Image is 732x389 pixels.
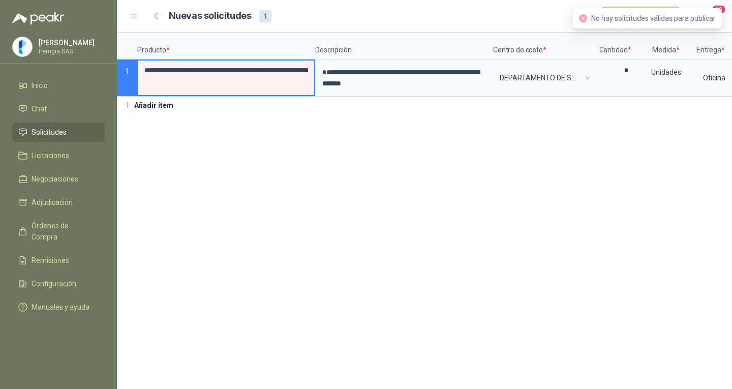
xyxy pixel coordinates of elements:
a: Negociaciones [12,169,105,189]
p: [PERSON_NAME] [39,39,102,46]
p: Producto [137,33,315,59]
button: Publicar solicitudes [601,7,681,26]
p: Medida [635,33,696,59]
button: Añadir ítem [117,97,179,114]
a: Remisiones [12,251,105,270]
span: Adjudicación [32,197,73,208]
a: Solicitudes [12,123,105,142]
span: No hay solicitudes válidas para publicar [591,14,716,22]
span: Chat [32,103,47,114]
a: Licitaciones [12,146,105,165]
a: Inicio [12,76,105,95]
a: Órdenes de Compra [12,216,105,247]
span: Solicitudes [32,127,67,138]
span: Licitaciones [32,150,69,161]
span: Inicio [32,80,48,91]
p: Cantidad [595,33,635,59]
p: 1 [117,59,137,97]
p: Descripción [315,33,493,59]
span: Manuales y ayuda [32,302,89,313]
span: close-circle [579,14,587,22]
span: Órdenes de Compra [32,220,95,243]
a: Configuración [12,274,105,293]
p: Perugia SAS [39,48,102,54]
span: DEPARTAMENTO DE SEGURIDAD [500,70,588,85]
img: Company Logo [13,37,32,56]
h2: Nuevas solicitudes [169,9,252,23]
div: Unidades [636,61,695,84]
div: 1 [259,10,271,22]
a: Manuales y ayuda [12,297,105,317]
button: 20 [701,7,720,25]
img: Logo peakr [12,12,64,24]
span: 20 [712,5,726,14]
a: Adjudicación [12,193,105,212]
p: Centro de costo [493,33,595,59]
span: Remisiones [32,255,69,266]
span: Negociaciones [32,173,78,185]
span: Configuración [32,278,76,289]
a: Chat [12,99,105,118]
